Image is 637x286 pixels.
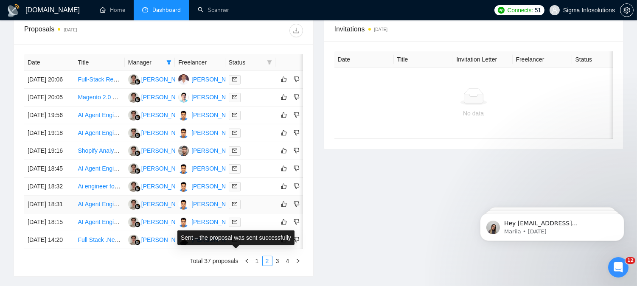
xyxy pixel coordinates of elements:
[620,7,633,14] span: setting
[620,3,634,17] button: setting
[178,217,189,227] img: BY
[141,110,190,120] div: [PERSON_NAME]
[191,110,240,120] div: [PERSON_NAME]
[78,165,195,172] a: AI Agent Engineer Needed | Danish Speaker
[535,6,541,15] span: 51
[78,236,191,243] a: Full Stack .Net core And Angular developer
[281,112,287,118] span: like
[262,256,272,266] li: 2
[135,115,140,121] img: gigradar-bm.png
[295,258,300,264] span: right
[263,256,272,266] a: 2
[453,51,513,68] th: Invitation Letter
[281,183,287,190] span: like
[24,71,74,89] td: [DATE] 20:06
[198,6,229,14] a: searchScanner
[178,147,240,154] a: KC[PERSON_NAME]
[135,239,140,245] img: gigradar-bm.png
[294,129,300,136] span: dislike
[279,181,289,191] button: like
[128,200,190,207] a: RG[PERSON_NAME]
[128,182,190,189] a: RG[PERSON_NAME]
[178,110,189,121] img: BY
[272,256,283,266] li: 3
[178,146,189,156] img: KC
[178,165,240,171] a: BY[PERSON_NAME]
[135,132,140,138] img: gigradar-bm.png
[78,219,199,225] a: AI Agent Engineer Needed | Swedish Speaker
[24,107,74,124] td: [DATE] 19:56
[608,257,629,278] iframe: Intercom live chat
[232,219,237,224] span: mail
[191,182,240,191] div: [PERSON_NAME]
[191,128,240,137] div: [PERSON_NAME]
[166,60,171,65] span: filter
[128,111,190,118] a: RG[PERSON_NAME]
[281,201,287,207] span: like
[178,181,189,192] img: BY
[293,256,303,266] button: right
[467,195,637,255] iframe: Intercom notifications message
[135,186,140,192] img: gigradar-bm.png
[178,163,189,174] img: BY
[292,74,302,84] button: dislike
[191,75,240,84] div: [PERSON_NAME]
[273,256,282,266] a: 3
[128,129,190,136] a: RG[PERSON_NAME]
[175,54,225,71] th: Freelancer
[128,58,163,67] span: Manager
[128,217,139,227] img: RG
[292,181,302,191] button: dislike
[128,181,139,192] img: RG
[178,92,189,103] img: PM
[128,218,190,225] a: RG[PERSON_NAME]
[128,110,139,121] img: RG
[232,77,237,82] span: mail
[74,178,124,196] td: Ai engineer for mobile app chatbot
[290,27,303,34] span: download
[178,182,240,189] a: BY[PERSON_NAME]
[191,164,240,173] div: [PERSON_NAME]
[191,146,240,155] div: [PERSON_NAME]
[294,147,300,154] span: dislike
[294,183,300,190] span: dislike
[74,160,124,178] td: AI Agent Engineer Needed | Danish Speaker
[128,93,190,100] a: RG[PERSON_NAME]
[292,146,302,156] button: dislike
[78,129,195,136] a: AI Agent Engineer Needed | French Speaker
[267,60,272,65] span: filter
[252,256,262,266] li: 1
[334,51,394,68] th: Date
[24,54,74,71] th: Date
[232,148,237,153] span: mail
[178,128,189,138] img: BY
[178,199,189,210] img: BY
[128,165,190,171] a: RG[PERSON_NAME]
[78,183,168,190] a: Ai engineer for mobile app chatbot
[152,6,181,14] span: Dashboard
[294,94,300,101] span: dislike
[74,54,124,71] th: Title
[292,217,302,227] button: dislike
[128,236,190,243] a: RG[PERSON_NAME]
[165,56,173,69] span: filter
[74,124,124,142] td: AI Agent Engineer Needed | French Speaker
[64,28,77,32] time: [DATE]
[128,146,139,156] img: RG
[24,142,74,160] td: [DATE] 19:16
[24,124,74,142] td: [DATE] 19:18
[141,128,190,137] div: [PERSON_NAME]
[74,89,124,107] td: Magento 2.0 Module Conversion and Upgrade
[74,71,124,89] td: Full-Stack React + Leaflet + Express Developer Needed — Marine Mapping MVP (Fixed Price Bid)
[191,199,240,209] div: [PERSON_NAME]
[232,202,237,207] span: mail
[178,76,240,82] a: DT[PERSON_NAME]
[229,58,264,67] span: Status
[294,76,300,83] span: dislike
[374,27,387,32] time: [DATE]
[74,213,124,231] td: AI Agent Engineer Needed | Swedish Speaker
[128,128,139,138] img: RG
